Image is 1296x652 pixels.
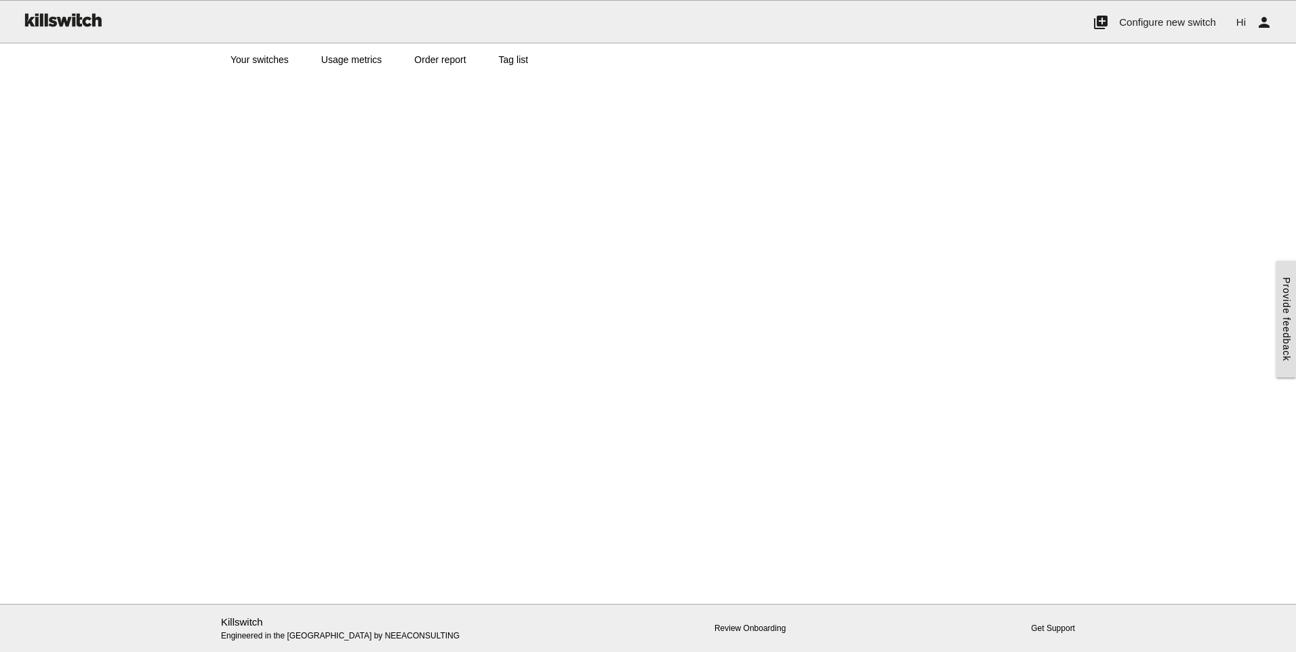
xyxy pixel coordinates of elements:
p: Engineered in the [GEOGRAPHIC_DATA] by NEEACONSULTING [221,615,497,643]
img: ks-logo-black-160-b.png [20,1,104,39]
i: person [1256,1,1272,44]
a: Usage metrics [305,43,398,76]
a: Killswitch [221,616,263,628]
span: Configure new switch [1119,16,1216,28]
a: Your switches [214,43,305,76]
a: Review Onboarding [714,624,786,633]
a: Get Support [1031,624,1075,633]
span: Hi [1236,16,1246,28]
a: Order report [398,43,482,76]
i: add_to_photos [1093,1,1109,44]
a: Tag list [483,43,545,76]
a: Provide feedback [1276,261,1296,378]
